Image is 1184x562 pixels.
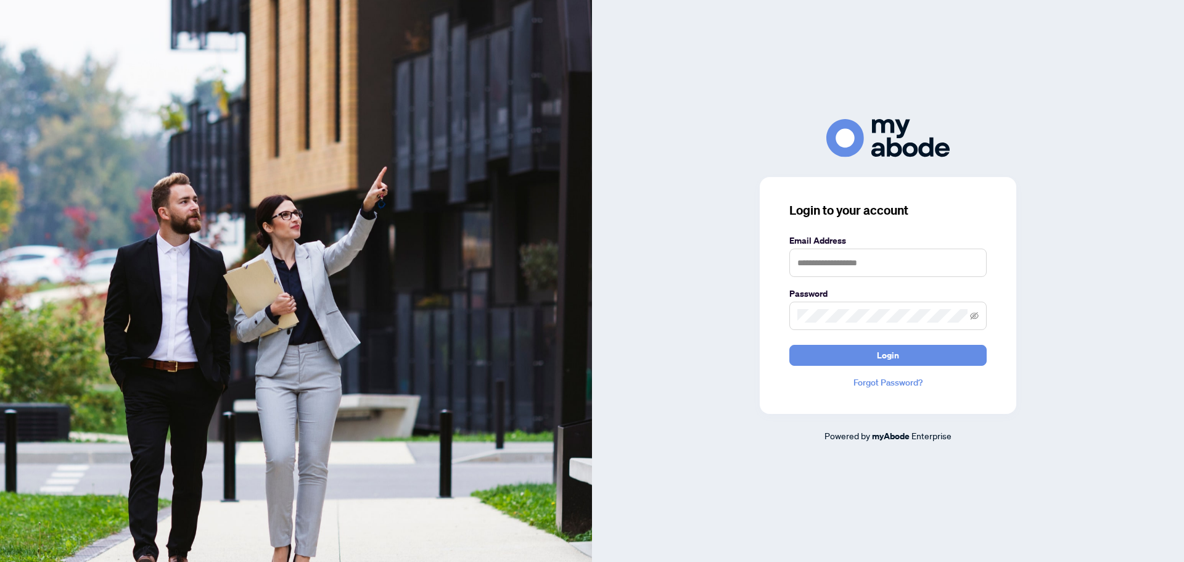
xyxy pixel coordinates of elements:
[877,345,899,365] span: Login
[872,429,910,443] a: myAbode
[826,119,950,157] img: ma-logo
[789,202,987,219] h3: Login to your account
[789,345,987,366] button: Login
[824,430,870,441] span: Powered by
[911,430,952,441] span: Enterprise
[789,234,987,247] label: Email Address
[789,287,987,300] label: Password
[789,376,987,389] a: Forgot Password?
[970,312,979,320] span: eye-invisible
